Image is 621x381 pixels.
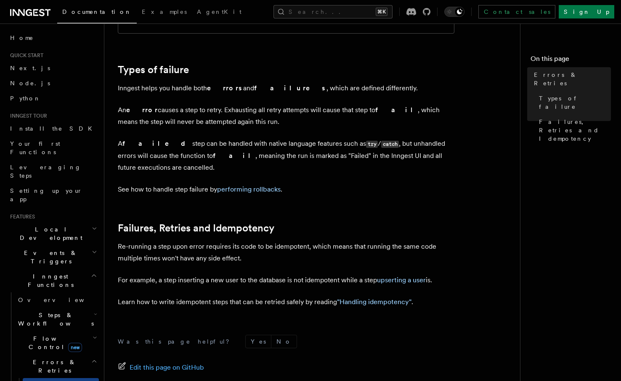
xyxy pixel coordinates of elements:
[142,8,187,15] span: Examples
[10,164,81,179] span: Leveraging Steps
[118,241,454,264] p: Re-running a step upon error requires its code to be idempotent, which means that running the sam...
[213,152,255,160] strong: fail
[118,104,454,128] p: An causes a step to retry. Exhausting all retry attempts will cause that step to , which means th...
[7,213,35,220] span: Features
[7,60,99,76] a: Next.js
[10,187,82,202] span: Setting up your app
[197,8,241,15] span: AgentKit
[478,5,555,18] a: Contact sales
[10,140,60,155] span: Your first Functions
[126,106,158,114] strong: error
[7,269,99,292] button: Inngest Functions
[531,54,611,67] h4: On this page
[7,245,99,269] button: Events & Triggers
[15,307,99,331] button: Steps & Workflows
[375,106,418,114] strong: fail
[7,76,99,91] a: Node.js
[381,141,399,148] code: catch
[7,52,43,59] span: Quick start
[118,222,274,234] a: Failures, Retries and Idempotency
[118,82,454,94] p: Inngest helps you handle both and , which are defined differently.
[254,84,326,92] strong: failures
[376,8,387,16] kbd: ⌘K
[7,222,99,245] button: Local Development
[68,343,82,352] span: new
[7,136,99,160] a: Your first Functions
[118,362,204,373] a: Edit this page on GitHub
[7,91,99,106] a: Python
[271,335,297,348] button: No
[15,311,94,328] span: Steps & Workflows
[118,138,454,173] p: A step can be handled with native language features such as / , but unhandled errors will cause t...
[15,292,99,307] a: Overview
[10,95,41,102] span: Python
[15,355,99,378] button: Errors & Retries
[10,34,34,42] span: Home
[7,225,92,242] span: Local Development
[7,183,99,207] a: Setting up your app
[246,335,271,348] button: Yes
[7,113,47,119] span: Inngest tour
[10,65,50,71] span: Next.js
[207,84,243,92] strong: errors
[337,298,411,306] a: "Handling idempotency"
[62,8,132,15] span: Documentation
[531,67,611,91] a: Errors & Retries
[118,64,189,76] a: Types of failure
[57,3,137,24] a: Documentation
[539,118,611,143] span: Failures, Retries and Idempotency
[15,358,91,375] span: Errors & Retries
[536,91,611,114] a: Types of failure
[122,139,192,147] strong: failed
[10,125,97,132] span: Install the SDK
[539,94,611,111] span: Types of failure
[559,5,614,18] a: Sign Up
[10,80,50,87] span: Node.js
[118,337,235,346] p: Was this page helpful?
[118,184,454,195] p: See how to handle step failure by .
[536,114,611,146] a: Failures, Retries and Idempotency
[15,331,99,355] button: Flow Controlnew
[7,121,99,136] a: Install the SDK
[7,249,92,265] span: Events & Triggers
[118,274,454,286] p: For example, a step inserting a new user to the database is not idempotent while a step is.
[7,30,99,45] a: Home
[377,276,426,284] a: upserting a user
[534,71,611,87] span: Errors & Retries
[444,7,464,17] button: Toggle dark mode
[15,334,93,351] span: Flow Control
[137,3,192,23] a: Examples
[7,160,99,183] a: Leveraging Steps
[192,3,247,23] a: AgentKit
[130,362,204,373] span: Edit this page on GitHub
[18,297,105,303] span: Overview
[366,141,378,148] code: try
[118,296,454,308] p: Learn how to write idempotent steps that can be retried safely by reading .
[273,5,393,18] button: Search...⌘K
[7,272,91,289] span: Inngest Functions
[217,185,281,193] a: performing rollbacks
